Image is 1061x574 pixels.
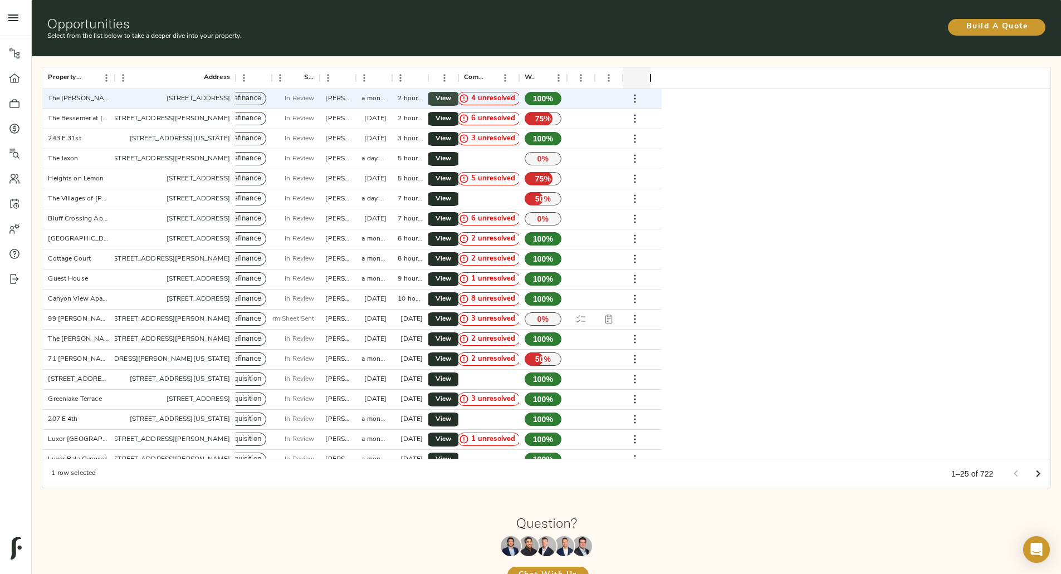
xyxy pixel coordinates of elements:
p: 1–25 of 722 [951,468,994,479]
div: Canyon View Apartments [48,295,109,304]
div: a month ago [361,234,387,244]
div: 5 unresolved [457,172,521,185]
div: zach@fulcrumlendingcorp.com [325,415,350,424]
button: Menu [236,70,252,86]
p: 0 [525,312,562,326]
span: refinance [227,234,266,244]
a: View [426,272,461,286]
span: View [437,354,450,365]
span: View [437,113,450,125]
div: The Villages of Lake Reba Apartments [48,194,109,204]
span: 1 unresolved [467,434,520,445]
span: 2 unresolved [467,334,520,345]
span: 3 unresolved [467,134,520,144]
a: View [426,413,461,426]
div: 3 unresolved [457,132,521,145]
div: justin@fulcrumlendingcorp.com [325,194,350,204]
img: Richard Le [554,536,574,556]
span: acquisition [222,454,265,465]
button: Sort [566,70,582,86]
span: refinance [227,334,266,345]
p: 100 [525,292,562,306]
a: View [426,453,461,467]
button: Sort [251,70,266,86]
span: acquisition [222,374,265,385]
div: Created [356,67,392,89]
span: 3 unresolved [467,314,520,325]
img: Justin Stamp [572,536,592,556]
div: Luxor Montgomeryville [48,435,109,444]
div: 7 hours ago [398,194,423,204]
p: In Review [285,154,314,164]
div: 3 years ago [364,315,387,324]
button: Sort [535,70,550,86]
p: In Review [285,274,314,284]
span: View [437,233,450,245]
p: In Review [285,434,314,444]
div: 10 days ago [364,174,387,184]
p: In Review [285,174,314,184]
div: Riverwood Park [48,234,109,244]
div: 2 unresolved [457,232,521,246]
div: 1 unresolved [457,433,521,446]
p: In Review [285,354,314,364]
div: a month ago [361,435,387,444]
span: refinance [227,114,266,124]
p: 50 [525,192,562,205]
a: View [426,92,461,106]
div: justin@fulcrumlendingcorp.com [325,335,350,344]
div: 2 days ago [400,375,423,384]
button: Sort [188,70,204,86]
div: a month ago [361,254,387,264]
p: Term Sheet Sent [265,314,314,324]
img: Maxwell Wu [501,536,521,556]
div: zach@fulcrumlendingcorp.com [325,234,350,244]
a: [STREET_ADDRESS][PERSON_NAME] [111,456,230,463]
div: 9 hours ago [398,274,423,284]
button: Go to next page [1027,463,1049,485]
a: [STREET_ADDRESS] [167,95,230,102]
p: In Review [285,254,314,264]
span: View [437,454,450,465]
a: View [426,232,461,246]
div: justin@fulcrumlendingcorp.com [325,435,350,444]
div: 71 Leonard [48,355,109,364]
div: zach@fulcrumlendingcorp.com [325,134,350,144]
span: refinance [227,134,266,144]
a: View [426,252,461,266]
button: Sort [335,70,350,86]
span: refinance [227,274,266,284]
span: % [546,93,553,104]
div: 9 months ago [364,214,387,224]
span: 4 unresolved [467,94,520,104]
p: 0 [525,212,562,225]
a: [STREET_ADDRESS] [167,195,230,202]
div: a month ago [361,355,387,364]
button: Menu [573,70,589,86]
a: [STREET_ADDRESS][PERSON_NAME] [111,436,230,443]
div: justin@fulcrumlendingcorp.com [325,295,350,304]
span: % [546,434,553,445]
p: 75 [525,112,562,125]
p: Select from the list below to take a deeper dive into your property. [47,31,713,41]
p: 100 [525,372,562,386]
div: 8 hours ago [398,234,423,244]
a: [STREET_ADDRESS] [167,276,230,282]
div: 2 months ago [364,134,387,144]
div: justin@fulcrumlendingcorp.com [325,214,350,224]
div: 5 hours ago [398,154,423,164]
div: 2 days ago [400,335,423,344]
span: % [544,193,551,204]
div: Last Updated [392,67,428,89]
h1: Question? [516,515,577,531]
div: Heights on Lemon [48,174,104,184]
p: 50 [525,352,562,366]
h1: Opportunities [47,16,713,31]
span: % [546,454,553,465]
div: Guest House [48,274,87,284]
a: View [426,172,461,186]
span: refinance [227,214,266,224]
button: Sort [407,70,423,86]
div: Workflow Progress [525,67,535,89]
a: View [426,433,461,447]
